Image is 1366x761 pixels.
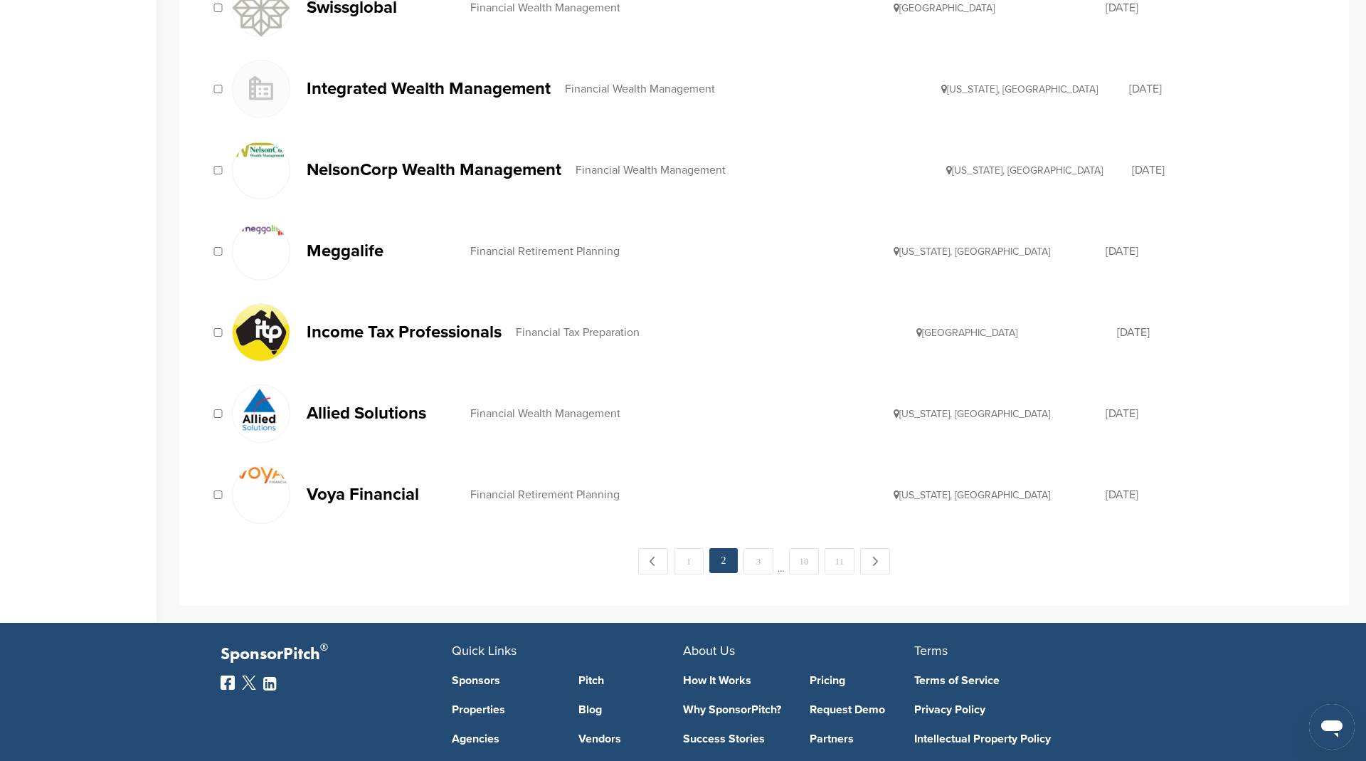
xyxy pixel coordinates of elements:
div: [US_STATE], [GEOGRAPHIC_DATA] [946,165,1132,176]
img: Meggalife beta below logo [233,223,290,236]
a: Pricing [810,675,915,686]
p: Integrated Wealth Management [307,80,551,98]
div: [DATE] [1129,83,1318,95]
img: Images (3) [233,385,290,442]
a: Privacy Policy [914,704,1124,715]
span: … [778,548,785,574]
div: Financial Retirement Planning [470,489,894,500]
p: NelsonCorp Wealth Management [307,161,561,179]
div: [US_STATE], [GEOGRAPHIC_DATA] [894,490,1106,500]
a: Pitch [578,675,684,686]
img: Nelsoncorp [233,142,290,159]
img: Voya financial logo [233,466,290,484]
div: Financial Wealth Management [576,164,947,176]
div: [DATE] [1117,327,1318,338]
div: [GEOGRAPHIC_DATA] [916,327,1117,338]
a: 11 [825,548,854,574]
em: 2 [709,548,738,573]
div: [GEOGRAPHIC_DATA] [894,3,1106,14]
a: Buildingmissing Integrated Wealth Management Financial Wealth Management [US_STATE], [GEOGRAPHIC_... [232,60,1318,118]
p: Voya Financial [307,486,456,503]
span: About Us [683,643,735,658]
div: Financial Tax Preparation [516,327,917,338]
iframe: Button to launch messaging window [1309,704,1355,750]
a: Request Demo [810,704,915,715]
a: Voya financial logo Voya Financial Financial Retirement Planning [US_STATE], [GEOGRAPHIC_DATA] [D... [232,466,1318,524]
div: Financial Retirement Planning [470,246,894,257]
div: [DATE] [1106,489,1318,500]
a: 1 [674,548,704,574]
img: Utp [233,304,290,361]
img: Twitter [242,676,256,690]
a: ← Previous [638,548,668,574]
a: Sponsors [452,675,557,686]
div: Financial Wealth Management [470,2,894,14]
a: 10 [789,548,819,574]
div: [DATE] [1106,246,1318,257]
div: Financial Wealth Management [470,408,894,419]
a: 3 [743,548,773,574]
a: Success Stories [683,733,788,745]
div: [DATE] [1106,2,1318,14]
span: Terms [914,643,948,658]
a: Nelsoncorp NelsonCorp Wealth Management Financial Wealth Management [US_STATE], [GEOGRAPHIC_DATA]... [232,141,1318,199]
a: Agencies [452,733,557,745]
div: [US_STATE], [GEOGRAPHIC_DATA] [894,246,1106,257]
p: Allied Solutions [307,404,456,422]
a: Intellectual Property Policy [914,733,1124,745]
a: Terms of Service [914,675,1124,686]
div: [US_STATE], [GEOGRAPHIC_DATA] [941,84,1130,95]
div: [DATE] [1132,164,1318,176]
a: Meggalife beta below logo Meggalife Financial Retirement Planning [US_STATE], [GEOGRAPHIC_DATA] [... [232,222,1318,280]
p: Income Tax Professionals [307,323,502,341]
img: Buildingmissing [233,61,290,117]
a: Images (3) Allied Solutions Financial Wealth Management [US_STATE], [GEOGRAPHIC_DATA] [DATE] [232,384,1318,443]
a: Properties [452,704,557,715]
a: Utp Income Tax Professionals Financial Tax Preparation [GEOGRAPHIC_DATA] [DATE] [232,303,1318,362]
a: Blog [578,704,684,715]
a: Vendors [578,733,684,745]
div: Financial Wealth Management [565,83,941,95]
div: [DATE] [1106,408,1318,419]
a: Partners [810,733,915,745]
p: Meggalife [307,242,456,260]
a: Why SponsorPitch? [683,704,788,715]
img: Facebook [221,676,235,690]
span: Quick Links [452,643,517,658]
a: How It Works [683,675,788,686]
div: [US_STATE], [GEOGRAPHIC_DATA] [894,409,1106,419]
span: ® [320,639,328,656]
p: SponsorPitch [221,644,452,665]
a: Next → [860,548,890,574]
